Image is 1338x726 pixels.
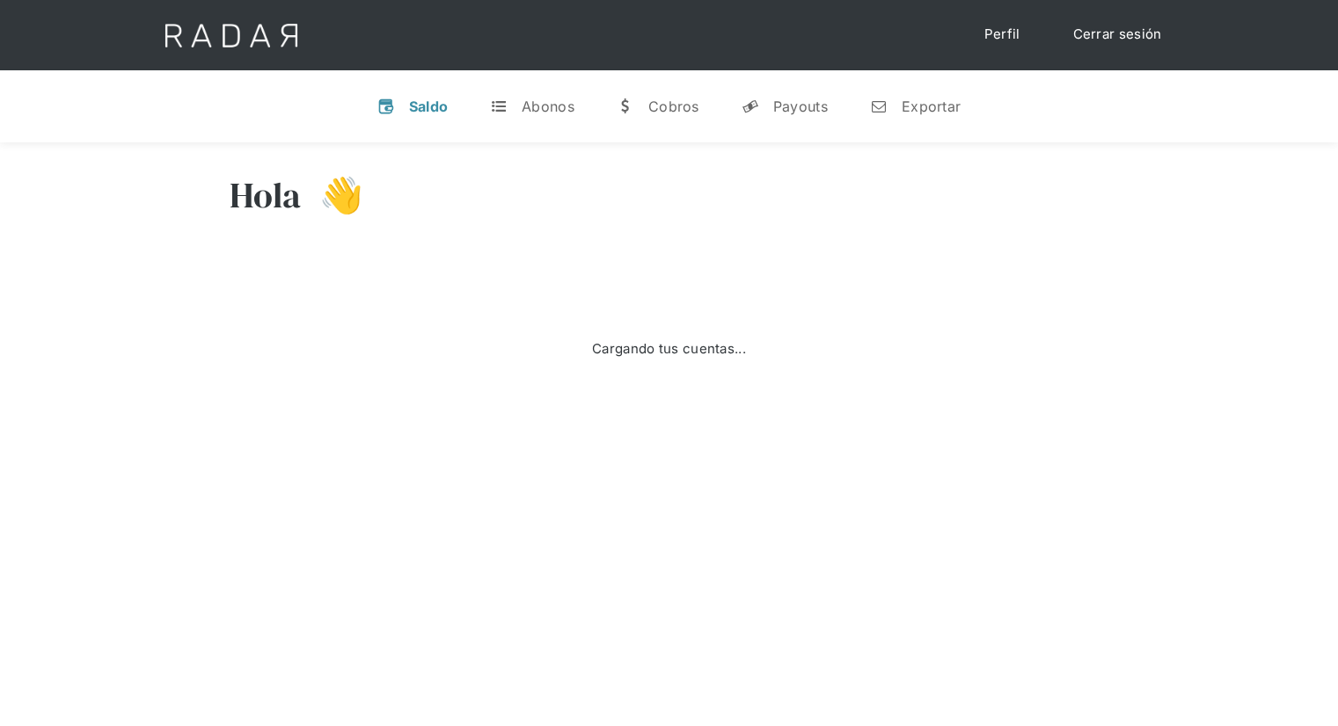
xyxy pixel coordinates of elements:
[1056,18,1180,52] a: Cerrar sesión
[967,18,1038,52] a: Perfil
[617,98,634,115] div: w
[377,98,395,115] div: v
[773,98,828,115] div: Payouts
[409,98,449,115] div: Saldo
[870,98,888,115] div: n
[592,339,746,359] div: Cargando tus cuentas...
[490,98,508,115] div: t
[742,98,759,115] div: y
[648,98,699,115] div: Cobros
[522,98,574,115] div: Abonos
[230,173,302,217] h3: Hola
[902,98,961,115] div: Exportar
[302,173,363,217] h3: 👋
